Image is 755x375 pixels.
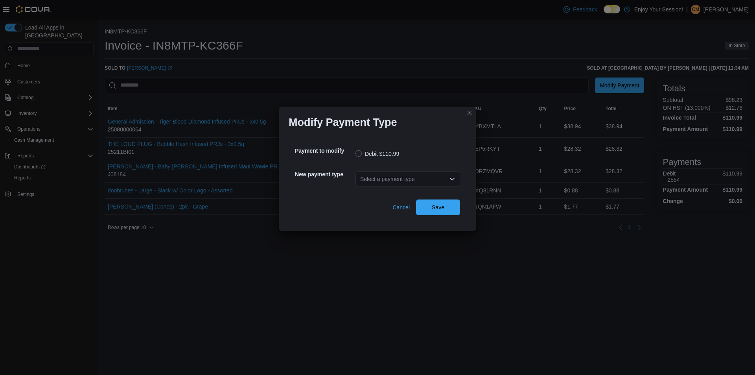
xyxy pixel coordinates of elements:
[392,203,410,211] span: Cancel
[295,143,354,159] h5: Payment to modify
[389,200,413,215] button: Cancel
[432,203,444,211] span: Save
[289,116,397,129] h1: Modify Payment Type
[360,174,361,184] input: Accessible screen reader label
[465,108,474,118] button: Closes this modal window
[416,200,460,215] button: Save
[355,149,399,159] label: Debit $110.99
[449,176,455,182] button: Open list of options
[295,166,354,182] h5: New payment type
